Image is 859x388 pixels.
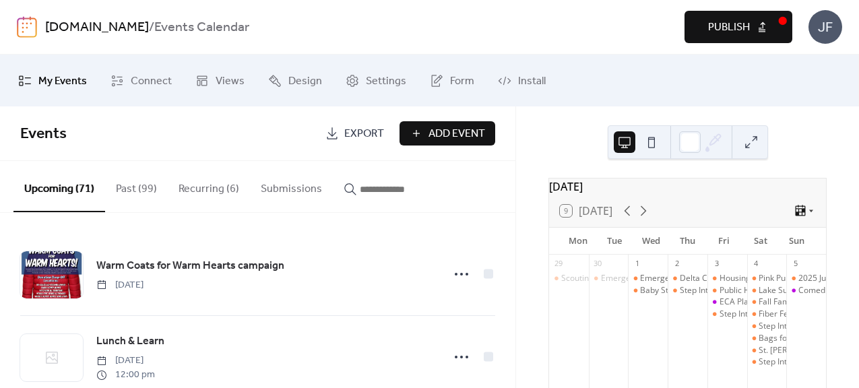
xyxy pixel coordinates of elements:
div: Lake Superior Fiber Festival [747,285,787,296]
a: Warm Coats for Warm Hearts campaign [96,257,284,275]
div: Emergency Response to Accidents Involving Livestock Training MSU Extension [628,273,668,284]
div: JF [808,10,842,44]
div: Scouting Open House Night-Cub Scout Pack 3471 Gladstone [549,273,589,284]
span: Install [518,71,546,92]
a: Export [315,121,394,145]
div: Bags for Wags [759,333,813,344]
div: 1 [632,259,642,269]
b: / [149,15,154,40]
div: 3 [711,259,722,269]
span: My Events [38,71,87,92]
div: Bags for Wags [747,333,787,344]
div: Tue [596,228,633,255]
span: Publish [708,20,750,36]
div: Mon [560,228,596,255]
span: Design [288,71,322,92]
div: Fall Family Fun Day!-Toys For Tots Marine Corps Detachment 444 [747,296,787,308]
div: Step Into the Woods at NMU! [707,309,747,320]
div: Baby Storytime [628,285,668,296]
button: Publish [685,11,792,43]
span: Form [450,71,474,92]
a: [DOMAIN_NAME] [45,15,149,40]
a: Connect [100,60,182,101]
div: ECA Plaidurday Celebration featuring The Hackwells [707,296,747,308]
div: Delta County Republican Meeting [680,273,804,284]
span: Export [344,126,384,142]
div: 2 [672,259,682,269]
span: Add Event [428,126,485,142]
div: 29 [553,259,563,269]
div: Housing Now: Progress Update [720,273,837,284]
button: Submissions [250,161,333,211]
a: Install [488,60,556,101]
span: [DATE] [96,278,144,292]
b: Events Calendar [154,15,249,40]
div: Thu [669,228,705,255]
div: 4 [751,259,761,269]
span: Events [20,119,67,149]
div: 30 [593,259,603,269]
span: Settings [366,71,406,92]
div: Step Into the Woods at NMU! [668,285,707,296]
div: Sun [779,228,815,255]
div: St. Joseph-St. Patrick Chili Challenge [747,345,787,356]
div: Delta County Republican Meeting [668,273,707,284]
div: 2025 Just Believe Non-Competitive Bike/Walk/Run [786,273,826,284]
span: Lunch & Learn [96,333,164,350]
span: Warm Coats for Warm Hearts campaign [96,258,284,274]
a: My Events [8,60,97,101]
div: Wed [633,228,669,255]
div: Step Into the Woods at NMU! [747,356,787,368]
button: Past (99) [105,161,168,211]
div: Pink Pumpkin of Delta County 5k [747,273,787,284]
div: Comedian Bill Gorgo at Island Resort and Casino Club 41 [786,285,826,296]
span: 12:00 pm [96,368,155,382]
div: 5 [790,259,800,269]
div: [DATE] [549,179,826,195]
div: Housing Now: Progress Update [707,273,747,284]
button: Recurring (6) [168,161,250,211]
button: Add Event [400,121,495,145]
div: Step Into the [PERSON_NAME] at NMU! [680,285,825,296]
div: Sat [742,228,779,255]
div: Emergency Response to Accidents Involving Livestock Training MSU Extension [589,273,629,284]
div: Fiber Festival Fashion Show [747,309,787,320]
img: logo [17,16,37,38]
div: Public Health Delta & Menominee Counties Flu Clinic [707,285,747,296]
a: Views [185,60,255,101]
div: Scouting Open House Night-Cub Scout Pack 3471 Gladstone [561,273,786,284]
span: [DATE] [96,354,155,368]
span: Connect [131,71,172,92]
button: Upcoming (71) [13,161,105,212]
span: Views [216,71,245,92]
a: Design [258,60,332,101]
a: Settings [336,60,416,101]
a: Form [420,60,484,101]
div: Baby Storytime [640,285,697,296]
div: Step Into the Woods at NMU! [747,321,787,332]
div: Fri [706,228,742,255]
a: Lunch & Learn [96,333,164,350]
